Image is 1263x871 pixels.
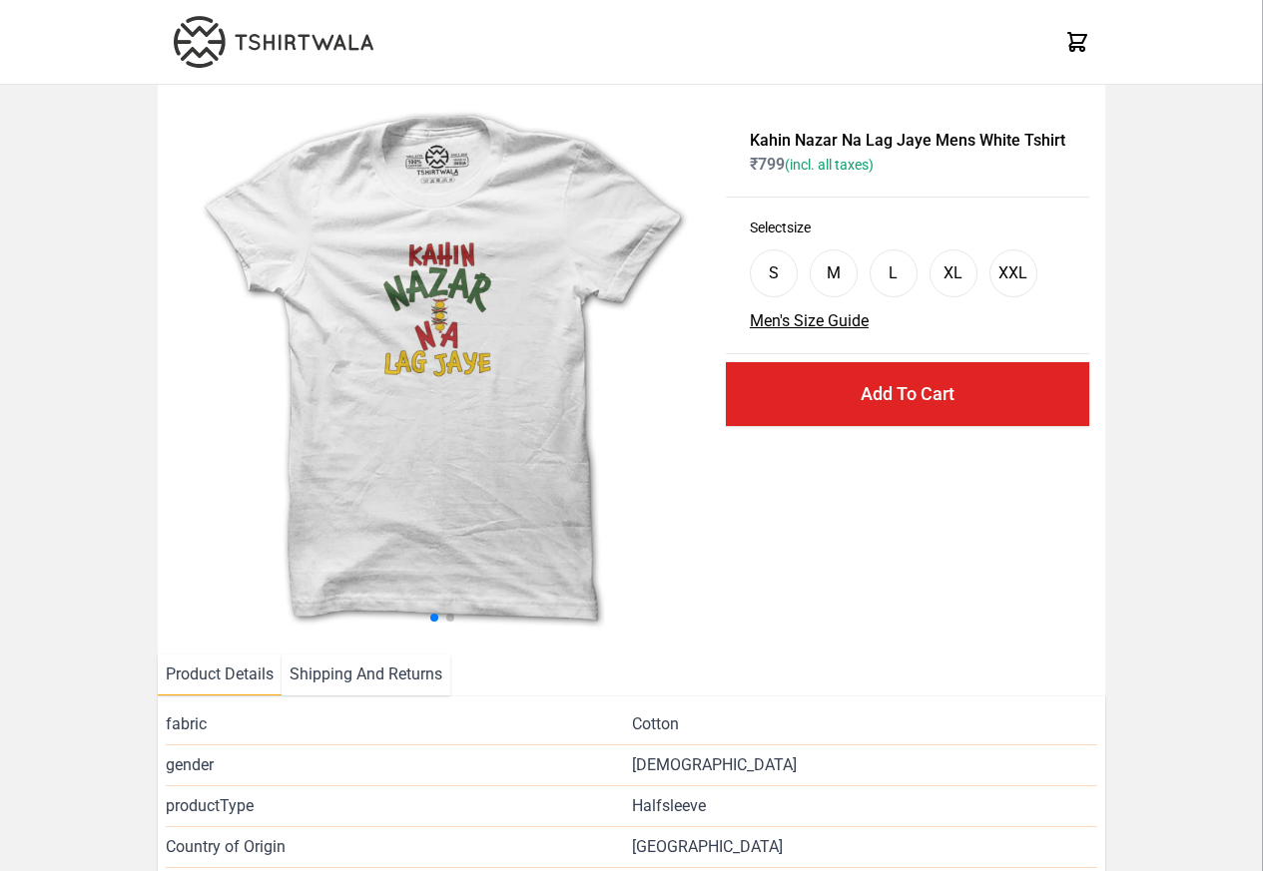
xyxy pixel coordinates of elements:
div: M [827,261,841,285]
span: (incl. all taxes) [785,157,874,173]
span: fabric [166,712,631,736]
span: [GEOGRAPHIC_DATA] [632,835,1097,859]
li: Shipping And Returns [282,654,450,695]
button: Men's Size Guide [750,309,869,333]
span: ₹ 799 [750,155,874,174]
span: gender [166,753,631,777]
li: Product Details [158,654,282,695]
div: XXL [998,261,1027,285]
div: XL [944,261,962,285]
div: L [889,261,898,285]
img: kahin-nazar-na-lag-jaye.jpg [174,101,713,639]
span: [DEMOGRAPHIC_DATA] [632,753,797,777]
h1: Kahin Nazar Na Lag Jaye Mens White Tshirt [750,129,1065,153]
img: TW-LOGO-400-104.png [174,16,373,68]
div: S [769,261,779,285]
button: Add To Cart [726,362,1089,426]
span: Cotton [632,712,679,736]
span: Country of Origin [166,835,631,859]
span: productType [166,794,631,818]
span: Halfsleeve [632,794,706,818]
h3: Select size [750,218,1065,237]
